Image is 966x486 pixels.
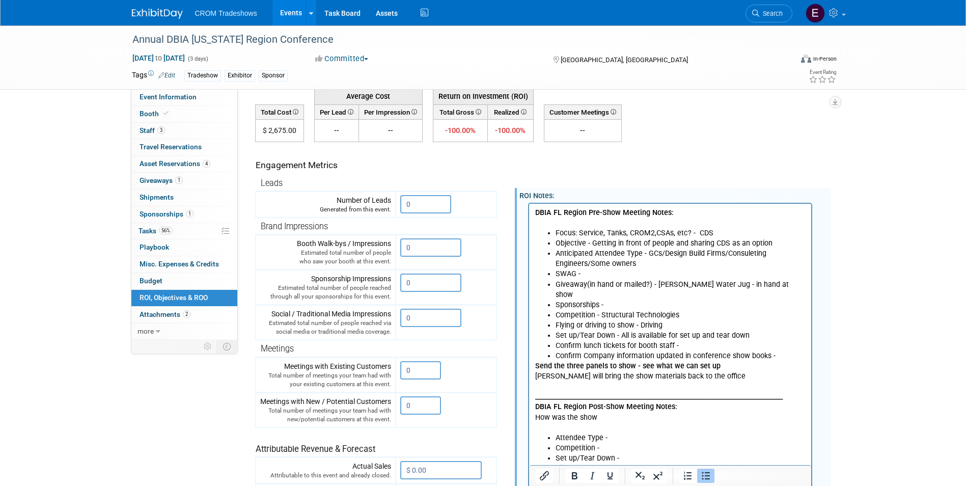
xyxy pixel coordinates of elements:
[175,176,183,184] span: 1
[131,273,237,289] a: Budget
[260,195,391,214] div: Number of Leads
[260,249,391,266] div: Estimated total number of people who saw your booth at this event.
[140,176,183,184] span: Giveaways
[140,143,202,151] span: Travel Reservations
[183,310,190,318] span: 2
[140,310,190,318] span: Attachments
[259,70,288,81] div: Sponsor
[261,178,283,188] span: Leads
[131,323,237,340] a: more
[131,139,237,155] a: Travel Reservations
[186,210,194,218] span: 1
[445,126,476,135] span: -100.00%
[813,55,837,63] div: In-Person
[388,126,393,134] span: --
[260,371,391,389] div: Total number of meetings your team had with your existing customers at this event.
[255,120,303,142] td: $ 2,675.00
[260,471,391,480] div: Attributable to this event and already closed.
[548,125,617,136] div: --
[225,70,255,81] div: Exhibitor
[131,156,237,172] a: Asset Reservations4
[261,222,328,231] span: Brand Impressions
[140,126,165,134] span: Staff
[139,227,173,235] span: Tasks
[256,159,492,172] div: Engagement Metrics
[203,160,210,168] span: 4
[759,10,783,17] span: Search
[433,104,488,119] th: Total Gross
[140,210,194,218] span: Sponsorships
[131,290,237,306] a: ROI, Objectives & ROO
[195,9,257,17] span: CROM Tradeshows
[131,239,237,256] a: Playbook
[140,193,174,201] span: Shipments
[132,53,185,63] span: [DATE] [DATE]
[261,344,294,354] span: Meetings
[163,111,169,116] i: Booth reservation complete
[159,227,173,234] span: 56%
[544,104,621,119] th: Customer Meetings
[260,361,391,389] div: Meetings with Existing Customers
[131,256,237,273] a: Misc. Expenses & Credits
[601,469,619,483] button: Underline
[140,243,169,251] span: Playbook
[746,5,792,22] a: Search
[806,4,825,23] img: Emily Williams
[566,469,583,483] button: Bold
[584,469,601,483] button: Italic
[536,469,553,483] button: Insert/edit link
[433,88,533,104] th: Return on Investment (ROI)
[255,104,303,119] th: Total Cost
[131,206,237,223] a: Sponsorships1
[256,430,491,455] div: Attributable Revenue & Forecast
[312,53,372,64] button: Committed
[561,56,688,64] span: [GEOGRAPHIC_DATA], [GEOGRAPHIC_DATA]
[131,173,237,189] a: Giveaways1
[216,340,237,353] td: Toggle Event Tabs
[131,123,237,139] a: Staff3
[129,31,777,49] div: Annual DBIA [US_STATE] Region Conference
[679,469,697,483] button: Numbered list
[260,274,391,301] div: Sponsorship Impressions
[140,260,219,268] span: Misc. Expenses & Credits
[140,159,210,168] span: Asset Reservations
[260,238,391,266] div: Booth Walk-bys / Impressions
[131,223,237,239] a: Tasks56%
[334,126,339,134] span: --
[260,205,391,214] div: Generated from this event.
[131,89,237,105] a: Event Information
[132,70,175,82] td: Tags
[140,93,197,101] span: Event Information
[260,407,391,424] div: Total number of meetings your team had with new/potential customers at this event.
[260,396,391,424] div: Meetings with New / Potential Customers
[809,70,836,75] div: Event Rating
[631,469,649,483] button: Subscript
[358,104,422,119] th: Per Impression
[314,88,422,104] th: Average Cost
[184,70,221,81] div: Tradeshow
[260,319,391,336] div: Estimated total number of people reached via social media or traditional media coverage.
[154,54,163,62] span: to
[132,9,183,19] img: ExhibitDay
[488,104,533,119] th: Realized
